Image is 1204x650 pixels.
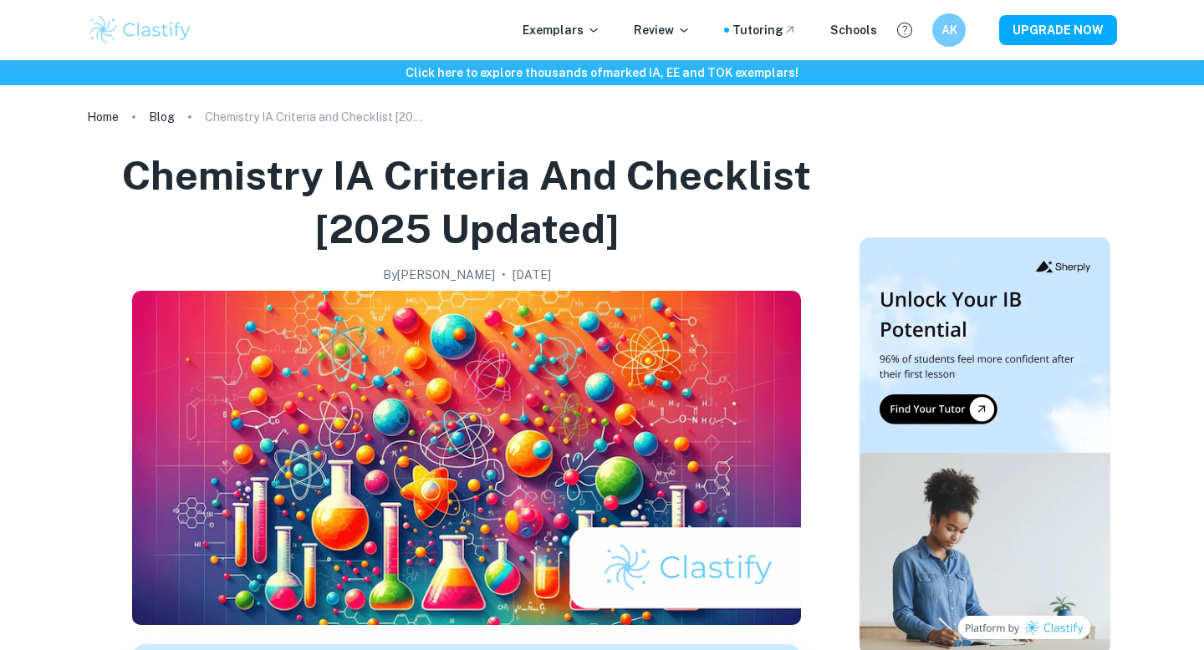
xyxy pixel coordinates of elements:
[523,21,600,39] p: Exemplars
[999,15,1117,45] button: UPGRADE NOW
[830,21,877,39] a: Schools
[87,105,119,129] a: Home
[513,266,551,284] h2: [DATE]
[634,21,691,39] p: Review
[940,21,959,39] h6: AK
[132,291,801,625] img: Chemistry IA Criteria and Checklist [2025 updated] cover image
[94,149,839,256] h1: Chemistry IA Criteria and Checklist [2025 updated]
[3,63,1201,82] h6: Click here to explore thousands of marked IA, EE and TOK exemplars !
[890,16,919,44] button: Help and Feedback
[87,13,193,47] img: Clastify logo
[383,266,495,284] h2: By [PERSON_NAME]
[732,21,797,39] a: Tutoring
[932,13,966,47] button: AK
[502,266,506,284] p: •
[205,108,422,126] p: Chemistry IA Criteria and Checklist [2025 updated]
[149,105,175,129] a: Blog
